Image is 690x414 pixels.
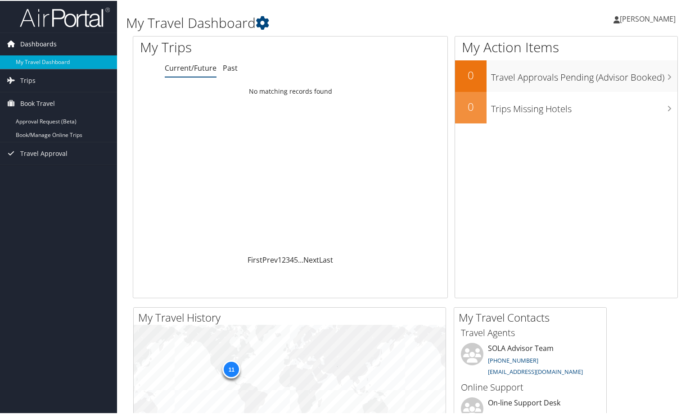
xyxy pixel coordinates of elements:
a: [EMAIL_ADDRESS][DOMAIN_NAME] [488,367,583,375]
h2: 0 [455,67,487,82]
span: Travel Approval [20,141,68,164]
a: 1 [278,254,282,264]
h3: Trips Missing Hotels [491,97,677,114]
li: SOLA Advisor Team [456,342,604,379]
h3: Online Support [461,380,600,393]
h2: 0 [455,98,487,114]
h2: My Travel Contacts [459,309,606,324]
img: airportal-logo.png [20,6,110,27]
h2: My Travel History [138,309,446,324]
h1: My Trips [140,37,310,56]
td: No matching records found [133,82,447,99]
a: Last [319,254,333,264]
a: First [248,254,262,264]
h3: Travel Agents [461,326,600,338]
a: 4 [290,254,294,264]
span: [PERSON_NAME] [620,13,676,23]
h3: Travel Approvals Pending (Advisor Booked) [491,66,677,83]
a: Next [303,254,319,264]
h1: My Action Items [455,37,677,56]
a: [PHONE_NUMBER] [488,355,538,364]
a: 0Trips Missing Hotels [455,91,677,123]
div: 11 [222,359,240,378]
span: Trips [20,68,36,91]
a: 5 [294,254,298,264]
a: Past [223,62,238,72]
span: Book Travel [20,91,55,114]
a: Prev [262,254,278,264]
a: 2 [282,254,286,264]
a: 0Travel Approvals Pending (Advisor Booked) [455,59,677,91]
a: 3 [286,254,290,264]
span: Dashboards [20,32,57,55]
a: Current/Future [165,62,216,72]
span: … [298,254,303,264]
h1: My Travel Dashboard [126,13,498,32]
a: [PERSON_NAME] [613,5,685,32]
